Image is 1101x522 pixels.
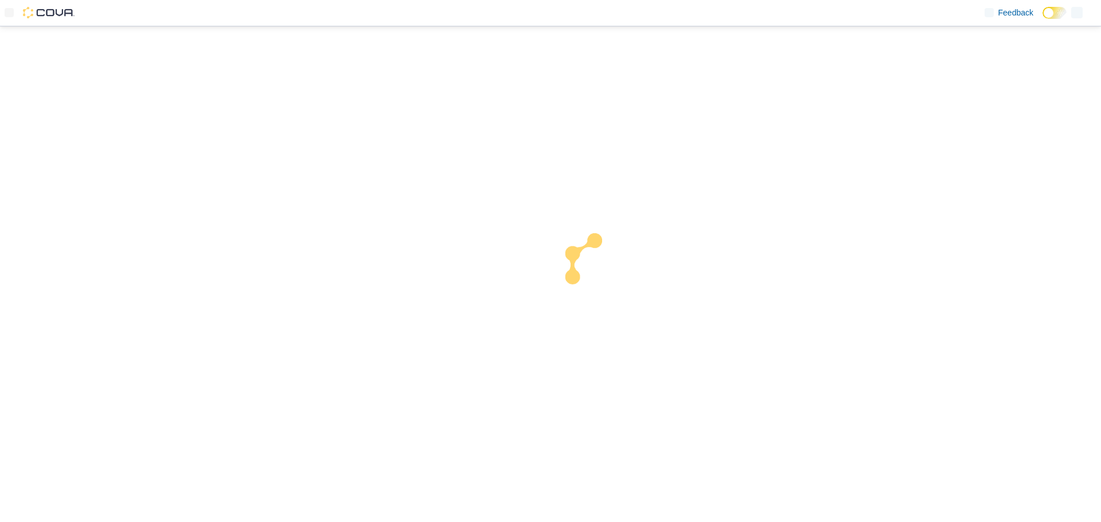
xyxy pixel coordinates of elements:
img: Cova [23,7,75,18]
img: cova-loader [550,225,637,311]
a: Feedback [980,1,1038,24]
span: Feedback [998,7,1033,18]
input: Dark Mode [1043,7,1067,19]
